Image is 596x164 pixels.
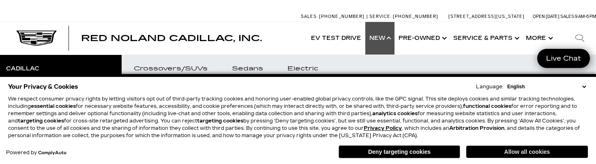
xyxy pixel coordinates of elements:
button: More [522,22,555,55]
img: Cadillac Dark Logo with Cadillac White Text [16,31,57,46]
a: Service & Parts [449,22,522,55]
strong: analytics cookies [372,111,418,116]
a: Sales: [PHONE_NUMBER] [301,14,367,19]
a: Electric [275,55,330,83]
a: Service: [PHONE_NUMBER] [367,14,440,19]
div: Electric [287,66,318,72]
a: Sedans [220,55,275,83]
div: Powered by [6,150,66,155]
div: Search [564,22,596,55]
span: Sales: [560,14,575,19]
div: Crossovers/SUVs [134,66,208,72]
a: Crossovers/SUVs [122,55,220,83]
a: ComplyAuto [38,151,66,155]
button: Allow all cookies [466,146,588,158]
span: Service: [369,14,392,19]
span: Open [DATE] [533,14,560,19]
a: [STREET_ADDRESS][US_STATE] [448,14,525,19]
u: Privacy Policy [364,125,402,131]
a: Live Chat [537,49,590,68]
strong: targeting cookies [197,118,243,124]
span: [PHONE_NUMBER] [393,14,438,19]
strong: essential cookies [31,103,76,109]
span: 9 AM-6 PM [575,14,596,19]
span: Sales: [301,14,318,19]
strong: functional cookies [463,103,511,109]
span: [PHONE_NUMBER] [319,14,364,19]
a: EV Test Drive [307,22,365,55]
strong: Arbitration Provision [449,125,504,131]
button: Deny targeting cookies [339,145,460,158]
strong: targeting cookies [18,118,64,124]
select: Language Select [505,83,588,90]
div: Sedans [232,66,263,72]
div: Cadillac [6,66,39,72]
span: Live Chat [542,54,585,63]
a: Pre-Owned [394,22,449,55]
a: Red Noland Cadillac, Inc. [81,34,262,42]
a: New [365,22,394,55]
p: We respect consumer privacy rights by letting visitors opt out of third-party tracking cookies an... [8,95,588,139]
div: Language: [476,84,504,89]
span: Your Privacy & Cookies [8,81,78,92]
span: Red Noland Cadillac, Inc. [81,33,262,43]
